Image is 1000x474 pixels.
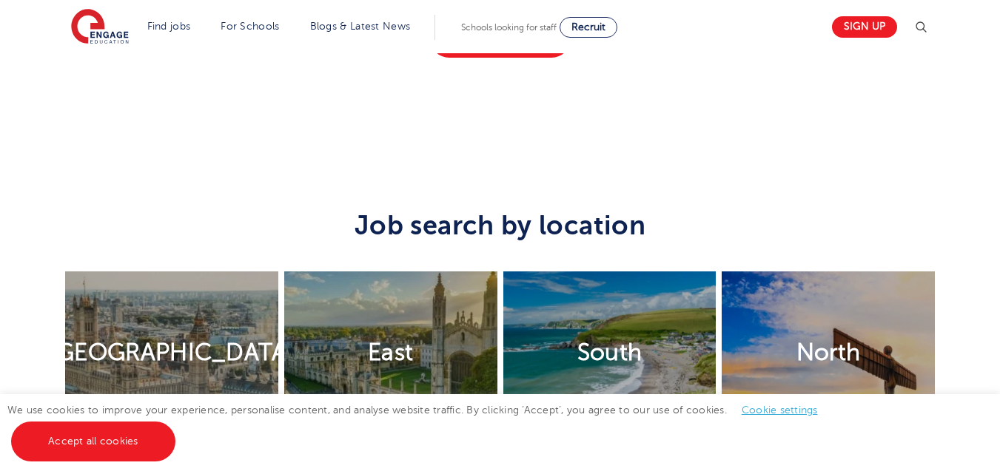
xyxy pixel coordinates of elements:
[560,17,617,38] a: Recruit
[571,21,605,33] span: Recruit
[796,337,861,368] h2: North
[50,337,294,368] h2: [GEOGRAPHIC_DATA]
[7,404,833,447] span: We use cookies to improve your experience, personalise content, and analyse website traffic. By c...
[147,21,191,32] a: Find jobs
[461,22,557,33] span: Schools looking for staff
[221,21,279,32] a: For Schools
[11,421,175,461] a: Accept all cookies
[62,180,938,241] h3: Job search by location
[577,337,642,368] h2: South
[310,21,411,32] a: Blogs & Latest News
[71,9,129,46] img: Engage Education
[832,16,897,38] a: Sign up
[368,337,413,368] h2: East
[742,404,818,416] a: Cookie settings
